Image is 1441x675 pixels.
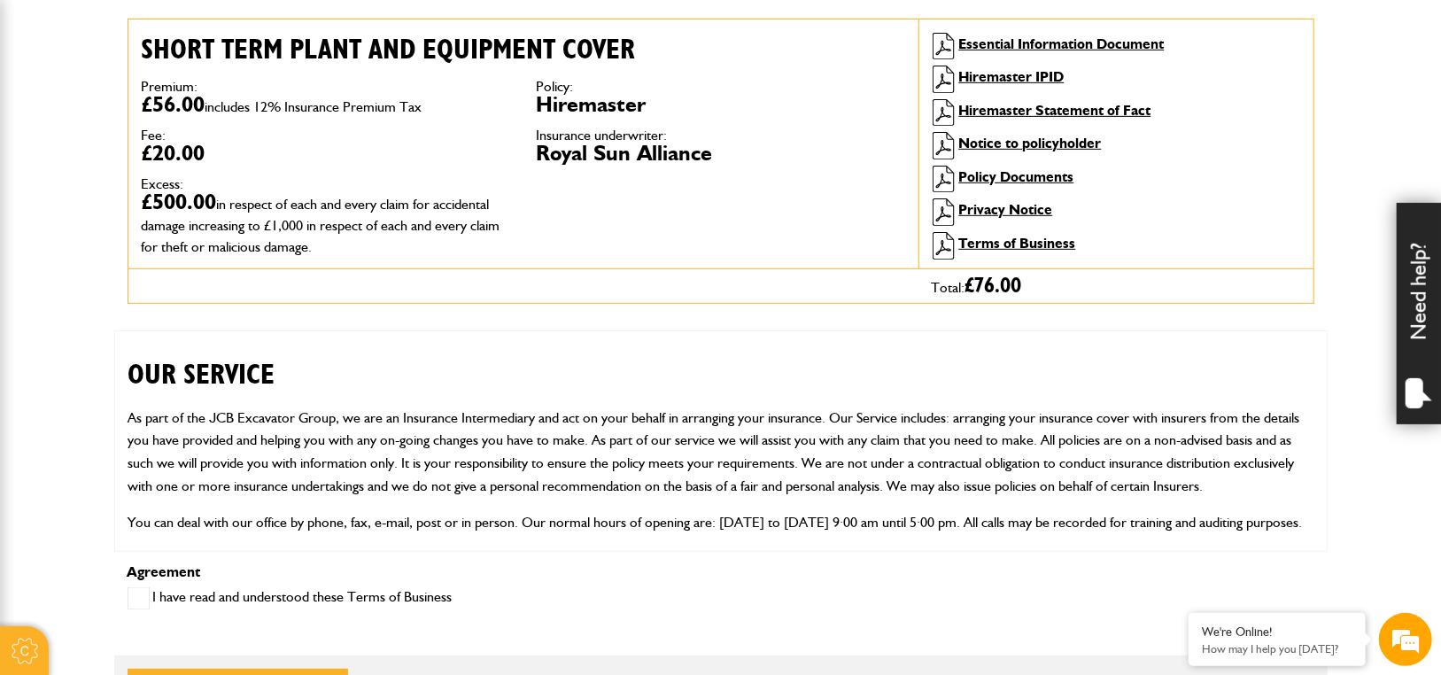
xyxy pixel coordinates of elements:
[92,99,298,122] div: Chat with us now
[537,143,905,164] dd: Royal Sun Alliance
[537,80,905,94] dt: Policy:
[965,275,1022,297] span: £
[537,128,905,143] dt: Insurance underwriter:
[23,164,323,203] input: Enter your last name
[142,33,905,66] h2: Short term plant and equipment cover
[142,143,510,164] dd: £20.00
[959,35,1165,52] a: Essential Information Document
[205,98,422,115] span: includes 12% Insurance Premium Tax
[959,235,1076,252] a: Terms of Business
[142,94,510,115] dd: £56.00
[23,321,323,531] textarea: Type your message and hit 'Enter'
[291,9,333,51] div: Minimize live chat window
[959,168,1074,185] a: Policy Documents
[128,511,1313,534] p: You can deal with our office by phone, fax, e-mail, post or in person. Our normal hours of openin...
[128,407,1313,497] p: As part of the JCB Excavator Group, we are an Insurance Intermediary and act on your behalf in ar...
[975,275,1022,297] span: 76.00
[142,128,510,143] dt: Fee:
[142,80,510,94] dt: Premium:
[23,216,323,255] input: Enter your email address
[1397,203,1441,424] div: Need help?
[142,196,500,255] span: in respect of each and every claim for accidental damage increasing to £1,000 in respect of each ...
[142,177,510,191] dt: Excess:
[241,546,322,570] em: Start Chat
[918,269,1313,303] div: Total:
[30,98,74,123] img: d_20077148190_company_1631870298795_20077148190
[128,565,1314,579] p: Agreement
[128,331,1313,392] h2: OUR SERVICE
[23,268,323,307] input: Enter your phone number
[142,191,510,255] dd: £500.00
[1202,625,1352,640] div: We're Online!
[959,135,1102,151] a: Notice to policyholder
[959,102,1151,119] a: Hiremaster Statement of Fact
[1202,642,1352,656] p: How may I help you today?
[537,94,905,115] dd: Hiremaster
[128,587,453,609] label: I have read and understood these Terms of Business
[959,201,1053,218] a: Privacy Notice
[128,548,1313,609] h2: CUSTOMER PROTECTION INFORMATION
[959,68,1065,85] a: Hiremaster IPID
